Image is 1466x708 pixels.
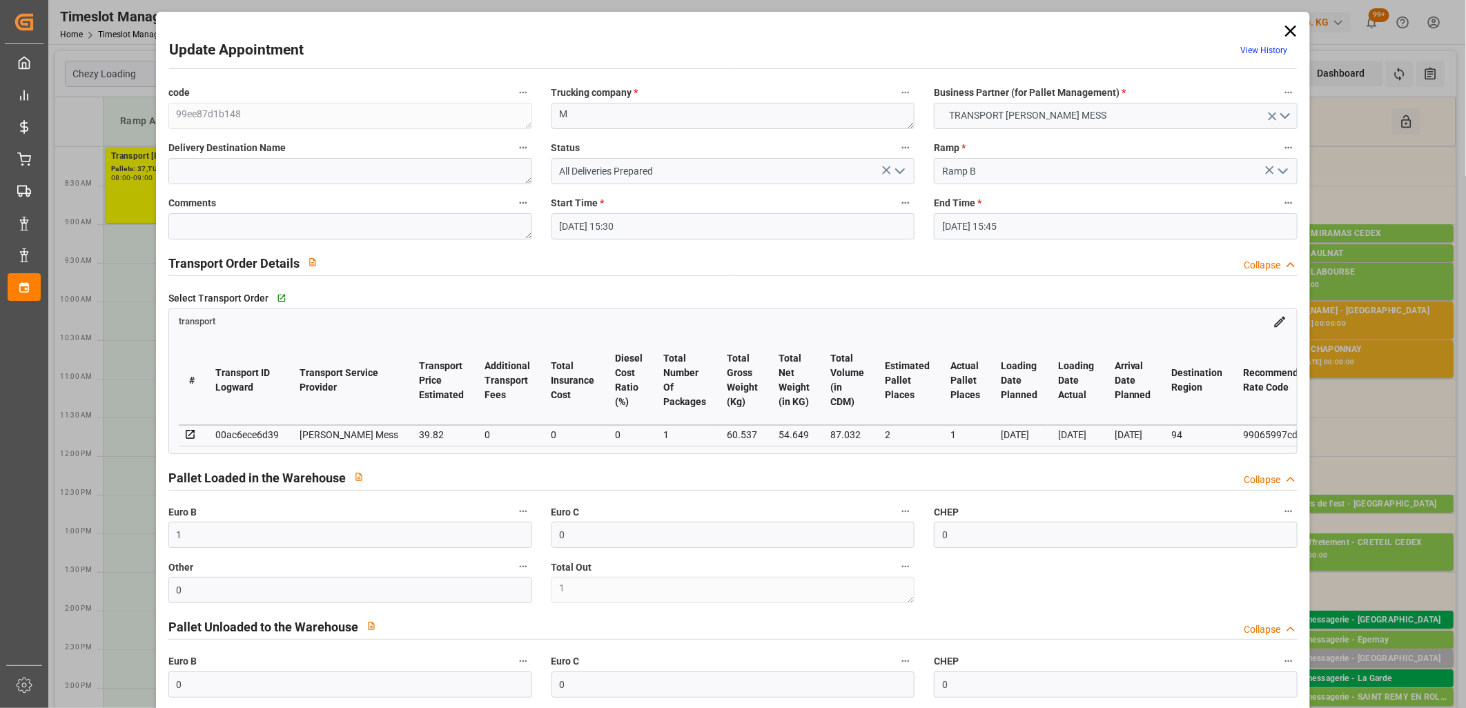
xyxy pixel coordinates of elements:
[551,196,605,210] span: Start Time
[1244,258,1280,273] div: Collapse
[990,336,1048,425] th: Loading Date Planned
[289,336,409,425] th: Transport Service Provider
[716,336,768,425] th: Total Gross Weight (Kg)
[514,558,532,576] button: Other
[942,108,1113,123] span: TRANSPORT [PERSON_NAME] MESS
[934,103,1298,129] button: open menu
[514,194,532,212] button: Comments
[1280,139,1298,157] button: Ramp *
[215,426,279,443] div: 00ac6ece6d39
[1244,426,1310,443] div: 99065997cdca
[1001,426,1037,443] div: [DATE]
[605,336,653,425] th: Diesel Cost Ratio (%)
[514,139,532,157] button: Delivery Destination Name
[346,464,372,490] button: View description
[934,213,1298,239] input: DD-MM-YYYY HH:MM
[168,141,286,155] span: Delivery Destination Name
[551,213,915,239] input: DD-MM-YYYY HH:MM
[663,426,706,443] div: 1
[485,426,530,443] div: 0
[897,83,915,101] button: Trucking company *
[514,652,532,670] button: Euro B
[934,654,959,669] span: CHEP
[179,315,215,326] a: transport
[1272,161,1293,182] button: open menu
[205,336,289,425] th: Transport ID Logward
[551,505,580,520] span: Euro C
[1244,622,1280,637] div: Collapse
[897,502,915,520] button: Euro C
[897,652,915,670] button: Euro C
[300,426,398,443] div: [PERSON_NAME] Mess
[779,426,810,443] div: 54.649
[551,141,580,155] span: Status
[551,560,592,575] span: Total Out
[168,196,216,210] span: Comments
[830,426,864,443] div: 87.032
[1244,473,1280,487] div: Collapse
[1240,46,1287,55] a: View History
[889,161,910,182] button: open menu
[934,196,981,210] span: End Time
[940,336,990,425] th: Actual Pallet Places
[168,86,190,100] span: code
[934,86,1126,100] span: Business Partner (for Pallet Management)
[168,505,197,520] span: Euro B
[540,336,605,425] th: Total Insurance Cost
[897,558,915,576] button: Total Out
[551,103,915,129] textarea: M
[168,560,193,575] span: Other
[1115,426,1151,443] div: [DATE]
[179,317,215,327] span: transport
[168,103,532,129] textarea: 99ee87d1b148
[727,426,758,443] div: 60.537
[551,86,638,100] span: Trucking company
[168,618,358,636] h2: Pallet Unloaded to the Warehouse
[950,426,980,443] div: 1
[179,336,205,425] th: #
[1280,194,1298,212] button: End Time *
[168,654,197,669] span: Euro B
[168,469,346,487] h2: Pallet Loaded in the Warehouse
[897,139,915,157] button: Status
[885,426,930,443] div: 2
[514,83,532,101] button: code
[1172,426,1223,443] div: 94
[169,39,304,61] h2: Update Appointment
[934,158,1298,184] input: Type to search/select
[1233,336,1320,425] th: Recommended Rate Code
[1280,502,1298,520] button: CHEP
[820,336,874,425] th: Total Volume (in CDM)
[474,336,540,425] th: Additional Transport Fees
[1162,336,1233,425] th: Destination Region
[1048,336,1104,425] th: Loading Date Actual
[358,613,384,639] button: View description
[934,505,959,520] span: CHEP
[874,336,940,425] th: Estimated Pallet Places
[1058,426,1094,443] div: [DATE]
[419,426,464,443] div: 39.82
[1280,652,1298,670] button: CHEP
[653,336,716,425] th: Total Number Of Packages
[514,502,532,520] button: Euro B
[300,249,326,275] button: View description
[615,426,643,443] div: 0
[551,158,915,184] input: Type to search/select
[768,336,820,425] th: Total Net Weight (in KG)
[1280,83,1298,101] button: Business Partner (for Pallet Management) *
[409,336,474,425] th: Transport Price Estimated
[551,426,594,443] div: 0
[168,291,268,306] span: Select Transport Order
[551,654,580,669] span: Euro C
[897,194,915,212] button: Start Time *
[1104,336,1162,425] th: Arrival Date Planned
[934,141,966,155] span: Ramp
[168,254,300,273] h2: Transport Order Details
[551,577,915,603] textarea: 1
